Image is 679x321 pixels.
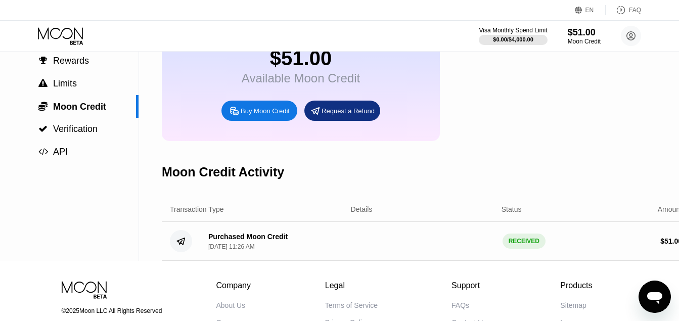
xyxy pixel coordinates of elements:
[479,27,547,34] div: Visa Monthly Spend Limit
[242,71,360,85] div: Available Moon Credit
[451,301,469,309] div: FAQs
[304,101,380,121] div: Request a Refund
[53,147,68,157] span: API
[325,301,378,309] div: Terms of Service
[568,38,601,45] div: Moon Credit
[639,281,671,313] iframe: Button to launch messaging window
[38,101,48,111] span: 
[351,205,373,213] div: Details
[325,281,378,290] div: Legal
[451,281,486,290] div: Support
[216,281,251,290] div: Company
[38,79,48,88] span: 
[53,78,77,88] span: Limits
[568,27,601,45] div: $51.00Moon Credit
[53,102,106,112] span: Moon Credit
[560,301,586,309] div: Sitemap
[502,205,522,213] div: Status
[560,281,592,290] div: Products
[53,56,89,66] span: Rewards
[208,243,255,250] div: [DATE] 11:26 AM
[242,47,360,70] div: $51.00
[585,7,594,14] div: EN
[241,107,290,115] div: Buy Moon Credit
[170,205,224,213] div: Transaction Type
[568,27,601,38] div: $51.00
[38,147,48,156] span: 
[62,307,171,314] div: © 2025 Moon LLC All Rights Reserved
[208,233,288,241] div: Purchased Moon Credit
[479,27,547,45] div: Visa Monthly Spend Limit$0.00/$4,000.00
[503,234,546,249] div: RECEIVED
[162,165,284,179] div: Moon Credit Activity
[629,7,641,14] div: FAQ
[216,301,246,309] div: About Us
[493,36,533,42] div: $0.00 / $4,000.00
[221,101,297,121] div: Buy Moon Credit
[38,56,48,65] div: 
[575,5,606,15] div: EN
[38,124,48,133] span: 
[322,107,375,115] div: Request a Refund
[53,124,98,134] span: Verification
[606,5,641,15] div: FAQ
[39,56,48,65] span: 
